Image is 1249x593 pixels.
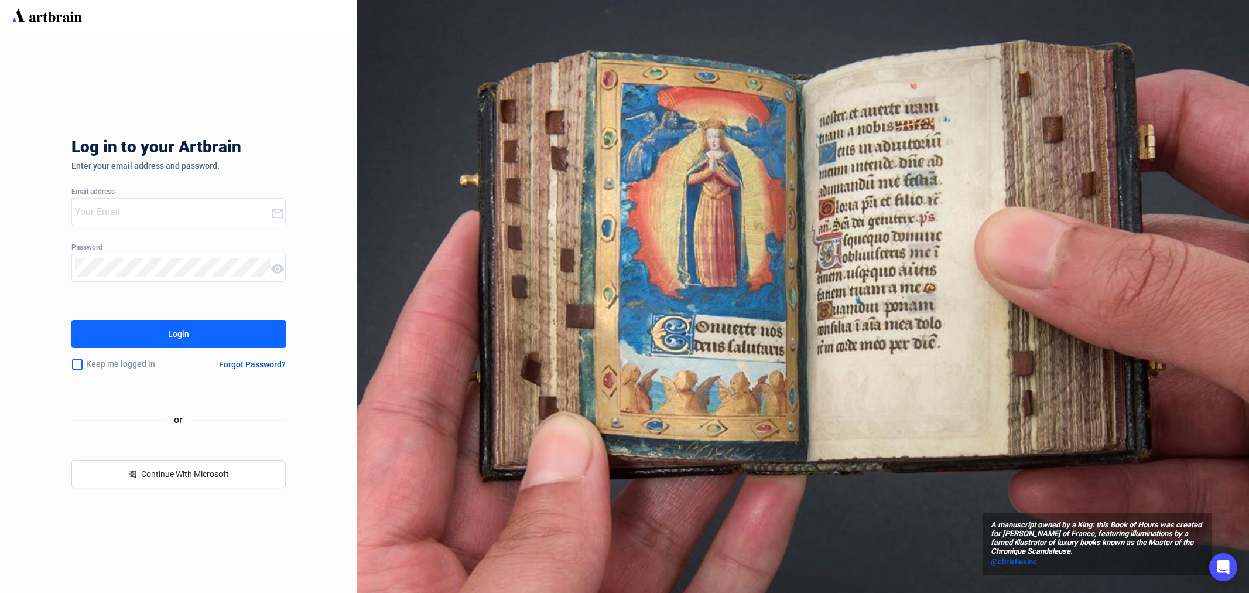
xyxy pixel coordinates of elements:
[141,469,229,479] span: Continue With Microsoft
[219,360,286,369] div: Forgot Password?
[71,138,423,161] div: Log in to your Artbrain
[75,203,271,221] input: Your Email
[71,320,286,348] button: Login
[168,325,189,343] div: Login
[71,352,189,377] div: Keep me logged in
[71,244,286,252] div: Password
[165,413,192,427] span: or
[991,556,1204,568] a: @christiesinc
[991,557,1037,566] span: @christiesinc
[71,161,286,171] div: Enter your email address and password.
[1209,553,1237,581] div: Open Intercom Messenger
[71,188,286,196] div: Email address
[991,521,1204,556] span: A manuscript owned by a King: this Book of Hours was created for [PERSON_NAME] of France, featuri...
[128,470,136,478] span: windows
[71,460,286,488] button: windowsContinue With Microsoft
